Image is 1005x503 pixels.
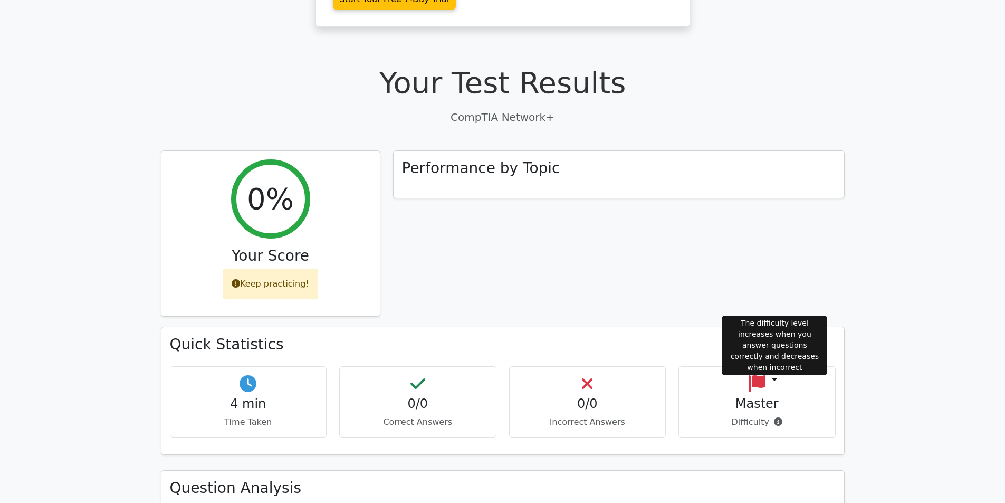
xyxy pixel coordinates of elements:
div: The difficulty level increases when you answer questions correctly and decreases when incorrect [722,316,827,375]
h4: 0/0 [518,396,657,412]
p: CompTIA Network+ [161,109,845,125]
h1: Your Test Results [161,65,845,100]
p: Incorrect Answers [518,416,657,429]
h3: Quick Statistics [170,336,836,354]
p: Difficulty [687,416,827,429]
h3: Question Analysis [170,479,836,497]
h2: 0% [247,181,294,216]
h4: Master [687,396,827,412]
h3: Performance by Topic [402,159,560,177]
p: Time Taken [179,416,318,429]
p: Correct Answers [348,416,487,429]
h4: 4 min [179,396,318,412]
div: Keep practicing! [223,269,318,299]
h3: Your Score [170,247,371,265]
h4: 0/0 [348,396,487,412]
